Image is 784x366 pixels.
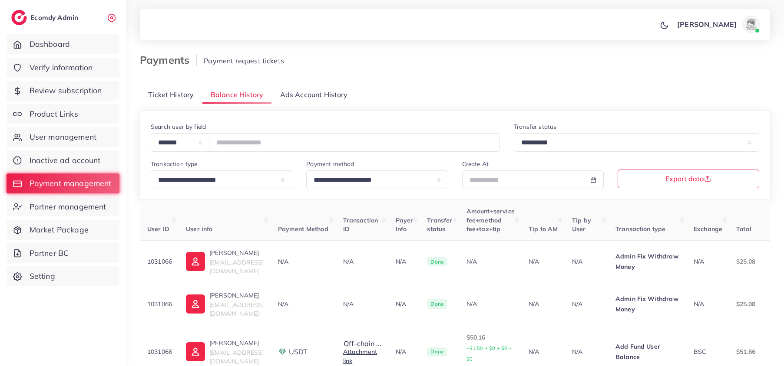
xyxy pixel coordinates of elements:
span: User ID [147,225,169,233]
span: N/A [694,258,704,265]
p: 1031066 [147,346,172,357]
a: Attachment link [343,348,377,364]
img: ic-user-info.36bf1079.svg [186,294,205,314]
span: Setting [30,271,55,282]
label: Search user by field [151,122,206,131]
div: N/A [278,300,329,308]
span: Tip to AM [529,225,558,233]
a: Dashboard [7,34,119,54]
span: Tip by User [572,216,591,233]
span: Transaction ID [343,216,378,233]
span: Done [427,299,447,309]
span: Payment request tickets [204,56,284,65]
div: BSC [694,347,722,356]
p: N/A [572,346,602,357]
div: N/A [466,257,515,266]
div: N/A [278,257,329,266]
span: $25.08 [736,300,755,308]
span: Transfer status [427,216,452,233]
p: Admin Fix Withdraw Money [615,294,680,314]
span: Payer Info [396,216,414,233]
label: Transaction type [151,160,198,168]
span: USDT [289,347,308,357]
span: Partner BC [30,248,69,259]
span: Export data [665,175,711,182]
p: N/A [529,346,558,357]
span: Payment management [30,178,112,189]
a: Market Package [7,220,119,240]
p: 1031066 [147,256,172,267]
p: N/A [529,256,558,267]
p: Add Fund User Balance [615,341,680,362]
span: N/A [343,258,354,265]
p: [PERSON_NAME] [209,338,264,348]
span: Verify information [30,62,93,73]
div: N/A [466,300,515,308]
a: logoEcomdy Admin [11,10,80,25]
img: ic-user-info.36bf1079.svg [186,252,205,271]
a: Payment management [7,173,119,193]
small: +$1.50 + $0 + $0 + $0 [466,345,512,362]
p: $50.16 [466,332,515,364]
span: Dashboard [30,39,70,50]
p: 1031066 [147,299,172,309]
p: Admin Fix Withdraw Money [615,251,680,272]
span: Review subscription [30,85,102,96]
button: Off-chain ... [343,340,382,347]
a: User management [7,127,119,147]
span: Product Links [30,108,78,120]
p: N/A [529,299,558,309]
span: [EMAIL_ADDRESS][DOMAIN_NAME] [209,258,264,275]
span: Done [427,347,447,357]
label: Payment method [306,160,354,168]
p: N/A [396,299,414,309]
span: Market Package [30,224,89,235]
h2: Ecomdy Admin [30,13,80,22]
h3: Payments [140,54,197,66]
span: Exchange [694,225,722,233]
span: Payment Method [278,225,328,233]
label: Create At [462,160,489,168]
p: N/A [572,256,602,267]
span: N/A [694,300,704,308]
a: Product Links [7,104,119,124]
img: logo [11,10,27,25]
span: Total [736,225,751,233]
img: avatar [742,16,760,33]
span: Partner management [30,201,106,212]
p: N/A [396,346,414,357]
span: Balance History [211,90,263,100]
a: Partner BC [7,243,119,263]
span: Amount+service fee+method fee+tax+tip [466,207,515,233]
a: Verify information [7,58,119,78]
button: Export data [618,170,759,188]
span: User info [186,225,212,233]
img: payment [278,347,287,356]
span: Done [427,257,447,267]
p: N/A [572,299,602,309]
a: [PERSON_NAME]avatar [672,16,763,33]
a: Partner management [7,197,119,217]
span: $25.08 [736,258,755,265]
p: [PERSON_NAME] [209,290,264,301]
p: [PERSON_NAME] [677,19,737,29]
p: [PERSON_NAME] [209,248,264,258]
span: Inactive ad account [30,155,101,166]
span: N/A [343,300,354,308]
a: Setting [7,266,119,286]
span: Transaction type [615,225,666,233]
span: Ticket History [148,90,194,100]
span: Ads Account History [280,90,348,100]
span: [EMAIL_ADDRESS][DOMAIN_NAME] [209,349,264,365]
span: [EMAIL_ADDRESS][DOMAIN_NAME] [209,301,264,317]
img: ic-user-info.36bf1079.svg [186,342,205,361]
a: Review subscription [7,81,119,101]
a: Inactive ad account [7,150,119,170]
span: User management [30,131,96,143]
p: N/A [396,256,414,267]
label: Transfer status [514,122,556,131]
